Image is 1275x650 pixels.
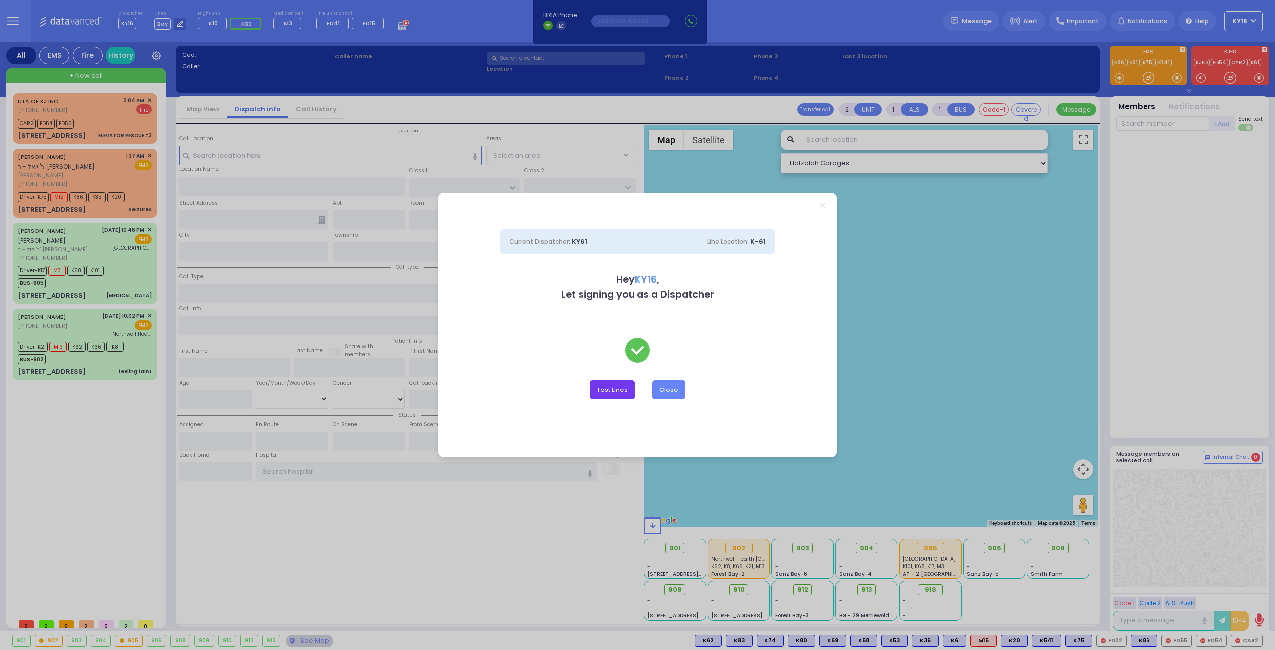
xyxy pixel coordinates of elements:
[561,288,714,301] b: Let signing you as a Dispatcher
[590,380,635,399] button: Test Lines
[820,203,825,208] a: Close
[750,237,765,246] span: K-61
[652,380,685,399] button: Close
[635,273,657,286] span: KY16
[616,273,659,286] b: Hey ,
[572,237,587,246] span: KY61
[625,338,650,363] img: check-green.svg
[510,237,570,246] span: Current Dispatcher:
[707,237,749,246] span: Line Location:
